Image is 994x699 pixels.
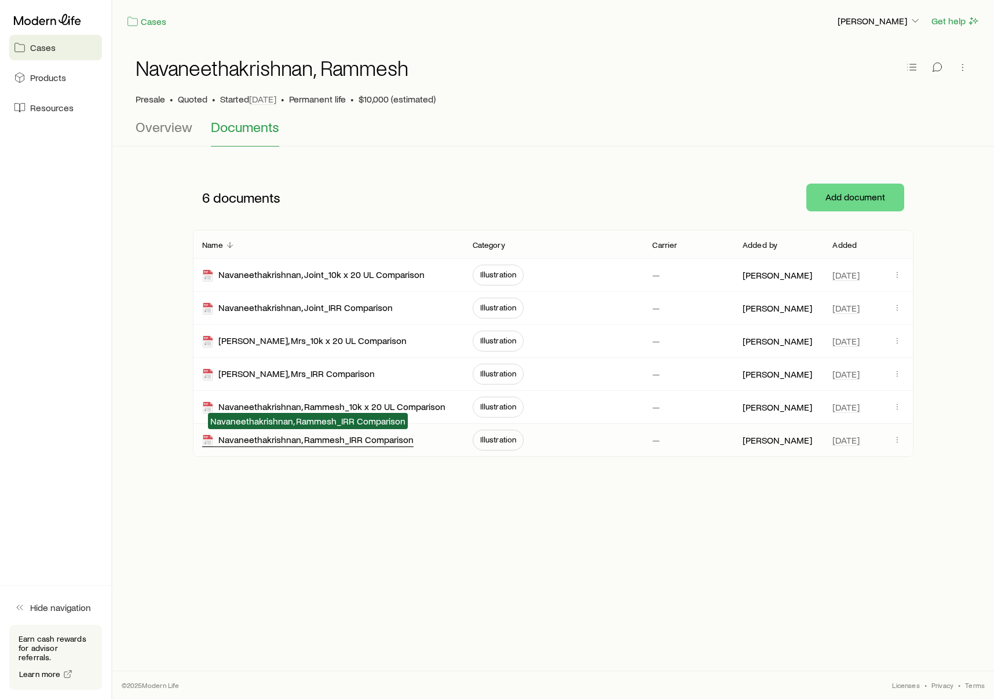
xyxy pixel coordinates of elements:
[202,240,223,250] p: Name
[178,93,207,105] span: Quoted
[652,434,660,446] p: —
[9,35,102,60] a: Cases
[832,434,860,446] span: [DATE]
[213,189,280,206] span: documents
[126,15,167,28] a: Cases
[832,401,860,413] span: [DATE]
[359,93,436,105] span: $10,000 (estimated)
[743,335,812,347] p: [PERSON_NAME]
[202,269,425,282] div: Navaneethakrishnan, Joint_10k x 20 UL Comparison
[19,634,93,662] p: Earn cash rewards for advisor referrals.
[480,369,517,378] span: Illustration
[838,15,921,27] p: [PERSON_NAME]
[652,368,660,380] p: —
[30,102,74,114] span: Resources
[480,402,517,411] span: Illustration
[202,368,375,381] div: [PERSON_NAME], Mrs_IRR Comparison
[931,14,980,28] button: Get help
[837,14,922,28] button: [PERSON_NAME]
[652,269,660,281] p: —
[220,93,276,105] p: Started
[743,434,812,446] p: [PERSON_NAME]
[743,368,812,380] p: [PERSON_NAME]
[202,434,414,447] div: Navaneethakrishnan, Rammesh_IRR Comparison
[281,93,284,105] span: •
[212,93,215,105] span: •
[136,119,971,147] div: Case details tabs
[743,269,812,281] p: [PERSON_NAME]
[743,302,812,314] p: [PERSON_NAME]
[136,93,165,105] p: Presale
[480,336,517,345] span: Illustration
[832,335,860,347] span: [DATE]
[122,680,180,690] p: © 2025 Modern Life
[924,680,927,690] span: •
[170,93,173,105] span: •
[136,56,408,79] h1: Navaneethakrishnan, Rammesh
[350,93,354,105] span: •
[931,680,953,690] a: Privacy
[743,240,777,250] p: Added by
[289,93,346,105] span: Permanent life
[9,95,102,120] a: Resources
[202,335,407,348] div: [PERSON_NAME], Mrs_10k x 20 UL Comparison
[832,368,860,380] span: [DATE]
[9,595,102,620] button: Hide navigation
[965,680,985,690] a: Terms
[892,680,919,690] a: Licenses
[30,42,56,53] span: Cases
[480,303,517,312] span: Illustration
[832,240,857,250] p: Added
[832,302,860,314] span: [DATE]
[473,240,505,250] p: Category
[202,302,393,315] div: Navaneethakrishnan, Joint_IRR Comparison
[652,335,660,347] p: —
[19,670,61,678] span: Learn more
[9,625,102,690] div: Earn cash rewards for advisor referrals.Learn more
[743,401,812,413] p: [PERSON_NAME]
[480,270,517,279] span: Illustration
[9,65,102,90] a: Products
[652,302,660,314] p: —
[249,93,276,105] span: [DATE]
[136,119,192,135] span: Overview
[958,680,960,690] span: •
[480,435,517,444] span: Illustration
[211,119,279,135] span: Documents
[30,72,66,83] span: Products
[30,602,91,613] span: Hide navigation
[652,401,660,413] p: —
[652,240,677,250] p: Carrier
[806,184,904,211] button: Add document
[832,269,860,281] span: [DATE]
[202,189,210,206] span: 6
[202,401,445,414] div: Navaneethakrishnan, Rammesh_10k x 20 UL Comparison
